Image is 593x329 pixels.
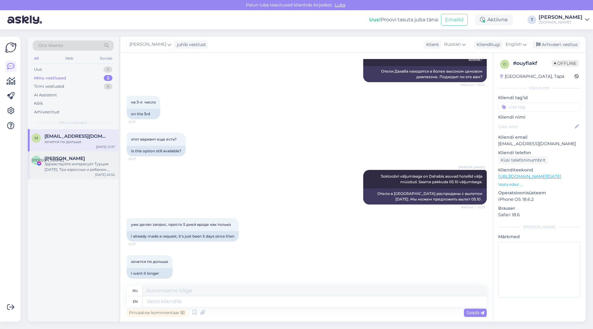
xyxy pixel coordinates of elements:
span: Luba [333,2,347,8]
span: Russian [444,41,461,48]
p: Brauser [498,205,581,212]
div: [DOMAIN_NAME] [539,20,582,25]
p: Safari 18.6 [498,212,581,218]
img: Askly Logo [5,42,17,53]
span: markkron00@list.ru [44,133,109,139]
div: Klienditugi [474,41,500,48]
span: этот вариант еще есть? [131,137,177,141]
p: Klienditeekond [498,167,581,173]
p: Märkmed [498,234,581,240]
p: iPhone OS 18.6.2 [498,196,581,203]
div: Arhiveeritud [34,109,59,115]
span: m [35,136,38,140]
div: Здравствуйте интересует Турция [DATE]. Три взрослых и ребенок. Другая семья взрослый и дети 10-13... [44,161,115,172]
div: juhib vestlust [175,41,206,48]
div: [PERSON_NAME] [498,224,581,230]
p: Kliendi email [498,134,581,141]
div: Aktiivne [475,14,513,25]
div: AI Assistent [34,92,57,98]
span: 3oktoobri väljumisega on Dahabis asuvad hotellid välja müüdud. Saame pakkuda 05.10 väljumisega. [381,174,483,184]
span: 21:27 [128,120,152,124]
div: on the 3rd [127,109,160,119]
div: Socials [99,54,114,62]
div: Kõik [34,100,43,107]
span: Otsi kliente [38,42,63,49]
div: Privaatne kommentaar [127,309,187,317]
span: Minu vestlused [59,120,87,125]
div: Uus [34,66,42,73]
p: Kliendi telefon [498,150,581,156]
span: 21:37 [128,279,152,284]
b: Uus! [369,17,381,23]
span: хочется по дольше [131,259,168,264]
div: 6 [104,83,112,90]
div: I want it longer [127,268,173,279]
span: Катюня Филатова [44,156,85,161]
span: Saada [466,310,484,315]
button: Emailid [441,14,468,26]
div: Tiimi vestlused [34,83,64,90]
span: [PERSON_NAME] [129,41,166,48]
div: Отели Дахаба находятся в более высоком ценовом диапазоне. Подходит ли это вам? [363,66,487,82]
span: o [503,62,506,66]
span: English [506,41,522,48]
div: 0 [103,66,112,73]
span: на 3-я число [131,100,156,104]
div: Is this option still available? [127,146,186,156]
span: 21:37 [128,242,152,247]
div: ru [132,285,138,296]
span: 21:27 [128,157,152,161]
div: [DATE] 21:37 [96,145,115,149]
div: en [133,296,138,307]
div: хочется по дольше [44,139,115,145]
div: Küsi telefoninumbrit [498,156,548,164]
div: 2 [104,75,112,81]
div: Отели в [GEOGRAPHIC_DATA] распроданы с вылетом [DATE]. Мы можем предложить вылет 05.10 . [363,188,487,205]
div: Arhiveeri vestlus [532,40,580,49]
div: [DATE] 20:52 [95,172,115,177]
div: All [33,54,40,62]
p: Kliendi nimi [498,114,581,120]
span: Nähtud ✓ 21:24 [461,82,485,87]
div: [PERSON_NAME] [539,15,582,20]
span: уже делал запрос, просто 5 дней вроде как только [131,222,231,227]
div: T [528,15,536,24]
span: Offline [552,60,579,67]
div: [GEOGRAPHIC_DATA], Tapa [500,73,564,80]
a: [PERSON_NAME][DOMAIN_NAME] [539,15,589,25]
div: Klient [424,41,439,48]
div: Kliendi info [498,85,581,91]
div: # ouyfiakf [513,60,552,67]
div: Minu vestlused [34,75,66,81]
p: Vaata edasi ... [498,182,581,187]
span: [PERSON_NAME] [32,158,64,162]
p: [EMAIL_ADDRESS][DOMAIN_NAME] [498,141,581,147]
div: Web [64,54,75,62]
div: I already made a request, it's just been 5 days since then [127,231,239,242]
p: Operatsioonisüsteem [498,190,581,196]
p: Kliendi tag'id [498,95,581,101]
div: Proovi tasuta juba täna: [369,16,439,23]
input: Lisa nimi [498,123,574,130]
span: [PERSON_NAME] [458,165,485,170]
a: [URL][DOMAIN_NAME][DATE] [498,174,561,179]
input: Lisa tag [498,102,581,112]
span: Nähtud ✓ 21:29 [461,205,485,209]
